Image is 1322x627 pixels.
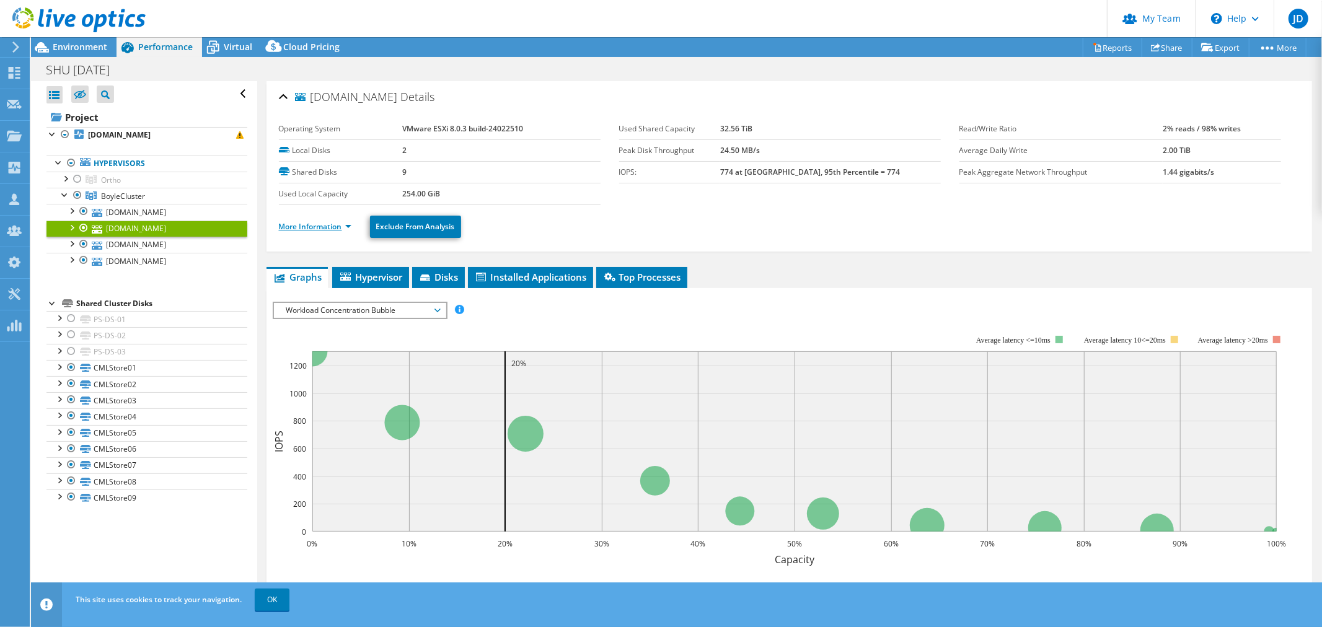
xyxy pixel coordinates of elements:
[224,41,252,53] span: Virtual
[619,166,720,178] label: IOPS:
[46,204,247,220] a: [DOMAIN_NAME]
[46,441,247,457] a: CMLStore06
[980,538,995,549] text: 70%
[46,392,247,408] a: CMLStore03
[370,216,461,238] a: Exclude From Analysis
[273,271,322,283] span: Graphs
[280,303,439,318] span: Workload Concentration Bubble
[1077,538,1091,549] text: 80%
[1142,38,1192,57] a: Share
[402,167,407,177] b: 9
[775,553,815,566] text: Capacity
[1163,123,1241,134] b: 2% reads / 98% writes
[46,127,247,143] a: [DOMAIN_NAME]
[787,538,802,549] text: 50%
[88,129,151,140] b: [DOMAIN_NAME]
[295,91,398,103] span: [DOMAIN_NAME]
[101,191,145,201] span: BoyleCluster
[1173,538,1188,549] text: 90%
[289,361,307,371] text: 1200
[1289,9,1308,28] span: JD
[1163,167,1214,177] b: 1.44 gigabits/s
[279,188,403,200] label: Used Local Capacity
[959,144,1163,157] label: Average Daily Write
[402,188,440,199] b: 254.00 GiB
[46,489,247,506] a: CMLStore09
[46,221,247,237] a: [DOMAIN_NAME]
[138,41,193,53] span: Performance
[401,89,435,104] span: Details
[1197,336,1267,344] text: Average latency >20ms
[46,408,247,424] a: CMLStore04
[602,271,681,283] span: Top Processes
[289,388,307,399] text: 1000
[1249,38,1307,57] a: More
[46,457,247,473] a: CMLStore07
[402,145,407,156] b: 2
[1084,336,1166,344] tspan: Average latency 10<=20ms
[302,527,306,537] text: 0
[959,123,1163,135] label: Read/Write Ratio
[46,188,247,204] a: BoyleCluster
[272,431,286,452] text: IOPS
[46,344,247,360] a: PS-DS-03
[40,63,129,77] h1: SHU [DATE]
[46,172,247,188] a: Ortho
[720,167,900,177] b: 774 at [GEOGRAPHIC_DATA], 95th Percentile = 774
[46,425,247,441] a: CMLStore05
[46,156,247,172] a: Hypervisors
[46,360,247,376] a: CMLStore01
[307,538,317,549] text: 0%
[101,175,121,185] span: Ortho
[76,594,242,605] span: This site uses cookies to track your navigation.
[498,538,513,549] text: 20%
[619,123,720,135] label: Used Shared Capacity
[1267,538,1286,549] text: 100%
[46,376,247,392] a: CMLStore02
[402,123,523,134] b: VMware ESXi 8.0.3 build-24022510
[720,145,760,156] b: 24.50 MB/s
[1211,13,1222,24] svg: \n
[959,166,1163,178] label: Peak Aggregate Network Throughput
[474,271,587,283] span: Installed Applications
[279,221,351,232] a: More Information
[619,144,720,157] label: Peak Disk Throughput
[283,41,340,53] span: Cloud Pricing
[293,499,306,509] text: 200
[279,166,403,178] label: Shared Disks
[46,237,247,253] a: [DOMAIN_NAME]
[1192,38,1249,57] a: Export
[279,144,403,157] label: Local Disks
[594,538,609,549] text: 30%
[293,444,306,454] text: 600
[720,123,752,134] b: 32.56 TiB
[1163,145,1191,156] b: 2.00 TiB
[279,123,403,135] label: Operating System
[46,107,247,127] a: Project
[46,473,247,489] a: CMLStore08
[46,327,247,343] a: PS-DS-02
[46,311,247,327] a: PS-DS-01
[338,271,403,283] span: Hypervisor
[293,471,306,482] text: 400
[76,296,247,311] div: Shared Cluster Disks
[1083,38,1142,57] a: Reports
[46,253,247,269] a: [DOMAIN_NAME]
[418,271,459,283] span: Disks
[255,589,289,611] a: OK
[884,538,899,549] text: 60%
[690,538,705,549] text: 40%
[53,41,107,53] span: Environment
[976,336,1051,344] tspan: Average latency <=10ms
[402,538,416,549] text: 10%
[293,416,306,426] text: 800
[511,358,526,369] text: 20%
